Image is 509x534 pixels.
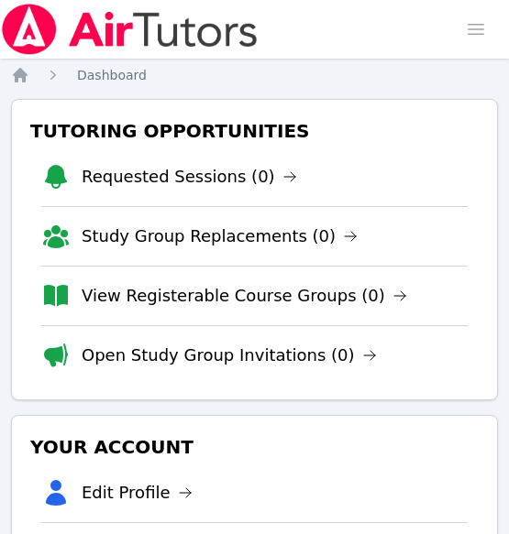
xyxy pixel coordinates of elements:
[82,343,377,368] a: Open Study Group Invitations (0)
[82,164,297,190] a: Requested Sessions (0)
[77,68,147,82] span: Dashboard
[77,66,147,84] a: Dashboard
[27,430,482,463] h3: Your Account
[82,480,193,506] a: Edit Profile
[82,283,407,309] a: View Registerable Course Groups (0)
[11,66,498,84] nav: Breadcrumb
[82,223,358,249] a: Study Group Replacements (0)
[27,114,482,147] h3: Tutoring Opportunities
